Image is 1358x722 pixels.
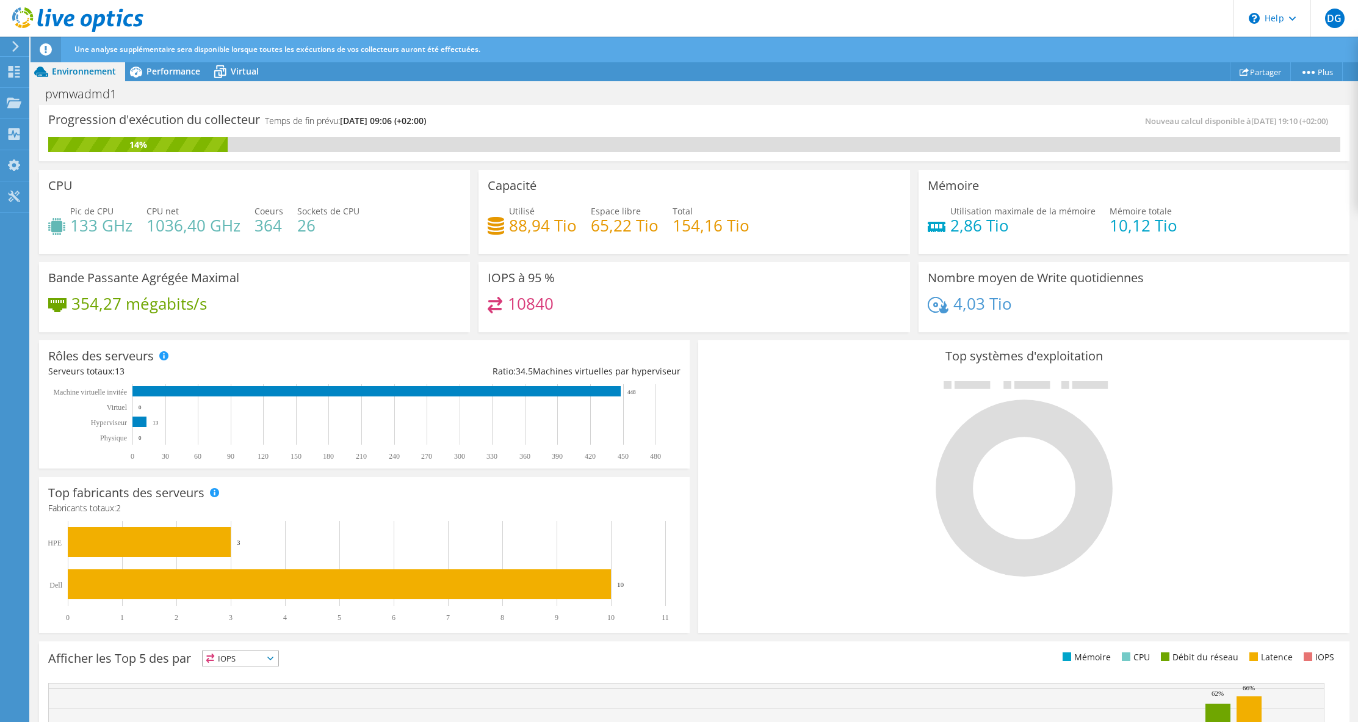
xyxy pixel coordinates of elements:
[231,65,259,77] span: Virtual
[508,297,554,310] h4: 10840
[116,502,121,514] span: 2
[1301,651,1334,664] li: IOPS
[49,581,62,589] text: Dell
[258,452,269,461] text: 120
[585,452,596,461] text: 420
[500,613,504,622] text: 8
[48,501,681,515] h4: Fabricants totaux:
[48,138,228,151] div: 14%
[591,205,641,217] span: Espace libre
[555,613,558,622] text: 9
[662,613,669,622] text: 11
[591,219,659,232] h4: 65,22 Tio
[52,65,116,77] span: Environnement
[194,452,201,461] text: 60
[146,219,240,232] h4: 1036,40 GHz
[1212,690,1224,697] text: 62%
[291,452,302,461] text: 150
[356,452,367,461] text: 210
[48,349,154,363] h3: Rôles des serveurs
[950,205,1096,217] span: Utilisation maximale de la mémoire
[227,452,234,461] text: 90
[1230,62,1291,81] a: Partager
[1110,219,1177,232] h4: 10,12 Tio
[1251,115,1328,126] span: [DATE] 19:10 (+02:00)
[928,271,1144,285] h3: Nombre moyen de Write quotidiennes
[1145,115,1334,126] span: Nouveau calcul disponible à
[1158,651,1238,664] li: Débit du réseau
[71,297,207,310] h4: 354,27 mégabits/s
[673,219,749,232] h4: 154,16 Tio
[1110,205,1172,217] span: Mémoire totale
[454,452,465,461] text: 300
[115,365,125,377] span: 13
[48,486,204,500] h3: Top fabricants des serveurs
[1249,13,1260,24] svg: \n
[1246,651,1293,664] li: Latence
[48,271,239,285] h3: Bande Passante Agrégée Maximal
[120,613,124,622] text: 1
[627,389,636,395] text: 448
[392,613,395,622] text: 6
[146,205,179,217] span: CPU net
[1119,651,1150,664] li: CPU
[139,404,142,410] text: 0
[229,613,233,622] text: 3
[618,452,629,461] text: 450
[297,205,359,217] span: Sockets de CPU
[421,452,432,461] text: 270
[265,114,426,128] h4: Temps de fin prévu:
[446,613,450,622] text: 7
[1325,9,1345,28] span: DG
[283,613,287,622] text: 4
[1243,684,1255,691] text: 66%
[516,365,533,377] span: 34.5
[175,613,178,622] text: 2
[338,613,341,622] text: 5
[297,219,359,232] h4: 26
[162,452,169,461] text: 30
[323,452,334,461] text: 180
[48,179,73,192] h3: CPU
[66,613,70,622] text: 0
[486,452,497,461] text: 330
[617,581,624,588] text: 10
[70,205,114,217] span: Pic de CPU
[139,435,142,441] text: 0
[203,651,278,666] span: IOPS
[488,179,536,192] h3: Capacité
[40,87,135,101] h1: pvmwadmd1
[389,452,400,461] text: 240
[519,452,530,461] text: 360
[953,297,1012,310] h4: 4,03 Tio
[255,219,283,232] h4: 364
[70,219,132,232] h4: 133 GHz
[707,349,1340,363] h3: Top systèmes d'exploitation
[131,452,134,461] text: 0
[153,420,159,426] text: 13
[364,365,681,378] div: Ratio: Machines virtuelles par hyperviseur
[509,205,535,217] span: Utilisé
[53,388,127,396] tspan: Machine virtuelle invitée
[74,44,480,54] span: Une analyse supplémentaire sera disponible lorsque toutes les exécutions de vos collecteurs auron...
[950,219,1096,232] h4: 2,86 Tio
[255,205,283,217] span: Coeurs
[100,434,127,442] text: Physique
[237,539,240,546] text: 3
[48,365,364,378] div: Serveurs totaux:
[607,613,615,622] text: 10
[107,403,128,412] text: Virtuel
[488,271,555,285] h3: IOPS à 95 %
[650,452,661,461] text: 480
[509,219,577,232] h4: 88,94 Tio
[91,418,127,427] text: Hyperviseur
[1290,62,1343,81] a: Plus
[1060,651,1111,664] li: Mémoire
[673,205,693,217] span: Total
[48,539,62,547] text: HPE
[340,115,426,126] span: [DATE] 09:06 (+02:00)
[928,179,979,192] h3: Mémoire
[552,452,563,461] text: 390
[146,65,200,77] span: Performance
